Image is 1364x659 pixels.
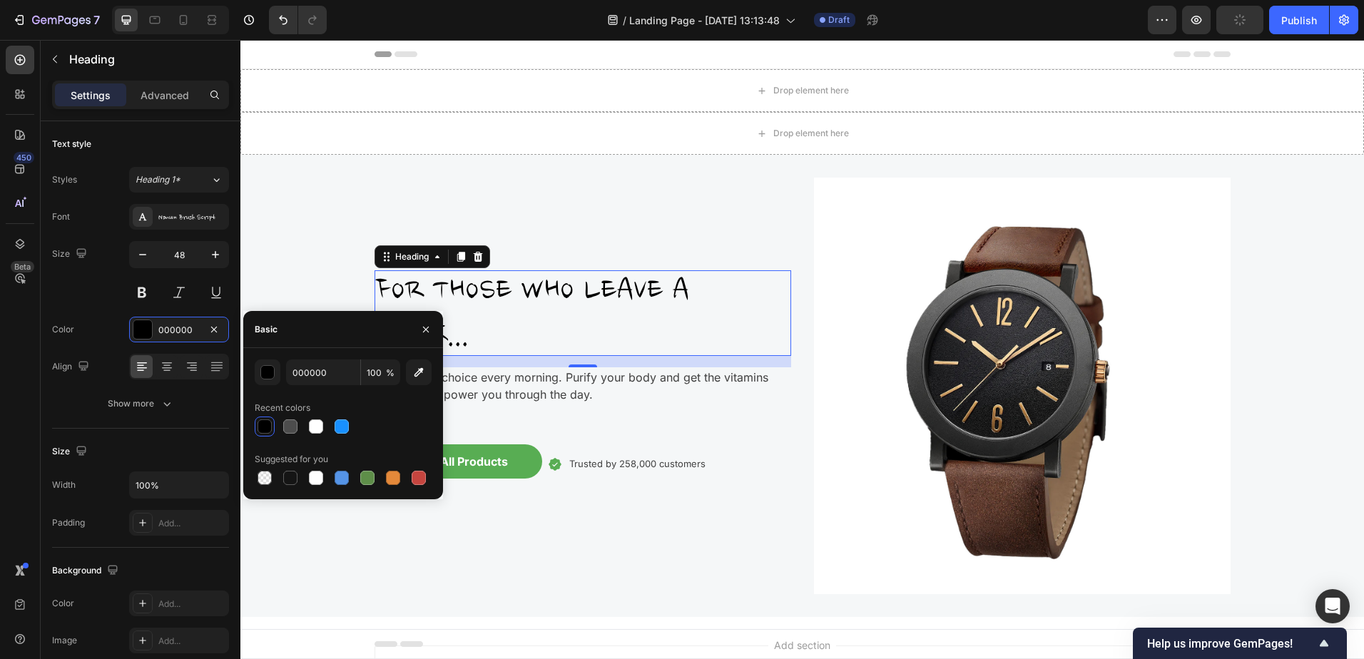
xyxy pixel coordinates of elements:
div: 000000 [158,324,200,337]
div: Size [52,245,90,264]
button: Show more [52,391,229,417]
p: The healthy choice every morning. Purify your body and get the vitamins you need to power you thr... [136,329,549,363]
button: View All Products [134,404,302,439]
div: Drop element here [533,45,609,56]
div: Color [52,323,74,336]
div: Heading [152,210,191,223]
div: Suggested for you [255,453,328,466]
span: Help us improve GemPages! [1147,637,1315,650]
div: 450 [14,152,34,163]
button: 7 [6,6,106,34]
div: Font [52,210,70,223]
button: Publish [1269,6,1329,34]
p: Settings [71,88,111,103]
p: Heading [69,51,223,68]
div: Align [52,357,92,377]
div: Publish [1281,13,1317,28]
div: Beta [11,261,34,272]
div: Text style [52,138,91,150]
div: Background [52,561,121,581]
p: Advanced [141,88,189,103]
iframe: Design area [240,40,1364,659]
div: View All Products [168,413,268,430]
button: Show survey - Help us improve GemPages! [1147,635,1333,652]
p: Trusted by 258,000 customers [329,417,465,430]
div: Add... [158,598,225,611]
div: Styles [52,173,77,186]
p: FOR THOSE WHO LEAVE A MARK... [136,232,549,314]
span: Heading 1* [136,173,180,186]
span: / [623,13,626,28]
div: Padding [52,516,85,529]
div: Drop element here [533,88,609,99]
input: Eg: FFFFFF [286,359,360,385]
span: Landing Page - [DATE] 13:13:48 [629,13,780,28]
div: Width [52,479,76,491]
div: Recent colors [255,402,310,414]
div: Basic [255,323,278,336]
span: % [386,367,395,379]
div: Show more [108,397,174,411]
img: gempages_586445178873578187-90bbc459-6d3d-48bd-bc2f-82991092df0b.jpg [574,138,990,554]
div: Nanum Brush Script [158,211,225,224]
div: Size [52,442,90,461]
div: Image [52,634,77,647]
p: 7 [93,11,100,29]
button: Heading 1* [129,167,229,193]
input: Auto [130,472,228,498]
div: Undo/Redo [269,6,327,34]
div: Color [52,597,74,610]
div: Add... [158,517,225,530]
span: Draft [828,14,850,26]
h2: Rich Text Editor. Editing area: main [134,230,551,315]
div: Open Intercom Messenger [1315,589,1350,623]
div: Add... [158,635,225,648]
